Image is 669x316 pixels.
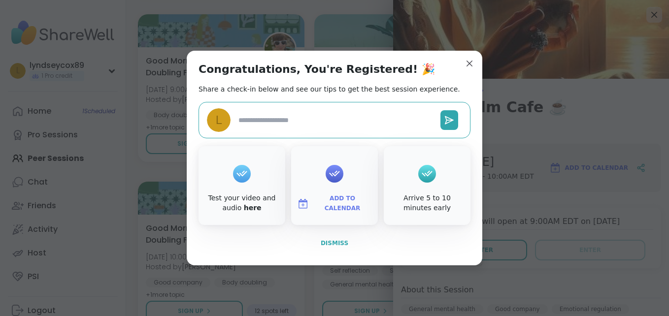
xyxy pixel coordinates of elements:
[199,233,470,253] button: Dismiss
[244,204,262,212] a: here
[199,63,435,76] h1: Congratulations, You're Registered! 🎉
[216,112,222,129] span: l
[293,193,376,214] button: Add to Calendar
[201,193,283,213] div: Test your video and audio
[199,84,460,94] h2: Share a check-in below and see our tips to get the best session experience.
[297,198,309,210] img: ShareWell Logomark
[386,193,468,213] div: Arrive 5 to 10 minutes early
[321,240,348,247] span: Dismiss
[313,194,372,213] span: Add to Calendar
